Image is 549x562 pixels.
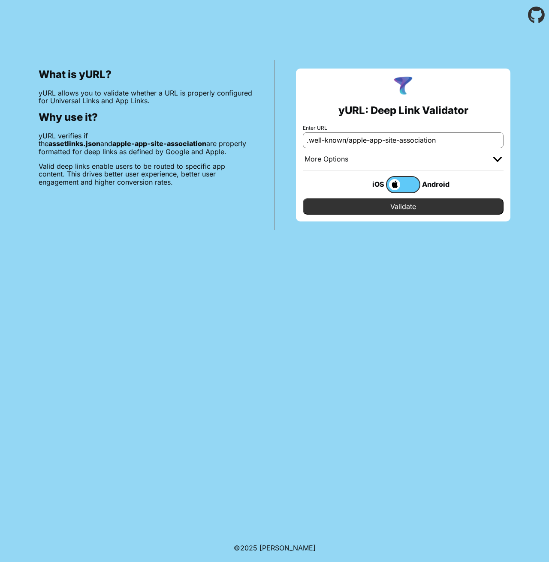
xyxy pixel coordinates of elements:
[112,139,206,148] b: apple-app-site-association
[39,111,253,123] h2: Why use it?
[240,544,257,552] span: 2025
[303,198,504,215] input: Validate
[303,132,504,148] input: e.g. https://app.chayev.com/xyx
[39,162,253,186] p: Valid deep links enable users to be routed to specific app content. This drives better user exper...
[305,155,348,164] div: More Options
[420,179,455,190] div: Android
[48,139,100,148] b: assetlinks.json
[392,75,414,98] img: yURL Logo
[39,89,253,105] p: yURL allows you to validate whether a URL is properly configured for Universal Links and App Links.
[493,157,502,162] img: chevron
[338,105,468,117] h2: yURL: Deep Link Validator
[303,125,504,131] label: Enter URL
[352,179,386,190] div: iOS
[234,534,316,562] footer: ©
[39,69,253,81] h2: What is yURL?
[259,544,316,552] a: Michael Ibragimchayev's Personal Site
[39,132,253,155] p: yURL verifies if the and are properly formatted for deep links as defined by Google and Apple.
